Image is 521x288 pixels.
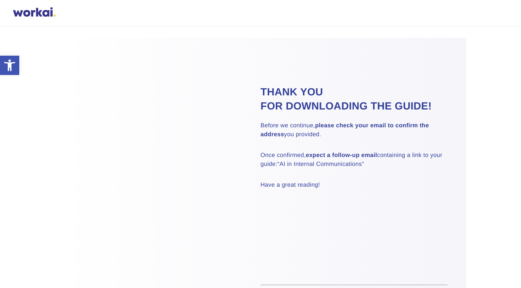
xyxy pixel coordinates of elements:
[306,152,377,158] strong: expect a follow-up email
[261,151,448,169] p: Once confirmed, containing a link to your guide:
[261,121,448,139] p: Before we continue, you provided.
[277,161,364,167] em: “AI in Internal Communications”
[261,122,429,138] strong: please check your email to confirm the address
[261,181,448,190] p: Have a great reading!
[261,85,448,113] h2: Thank you for downloading the guide!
